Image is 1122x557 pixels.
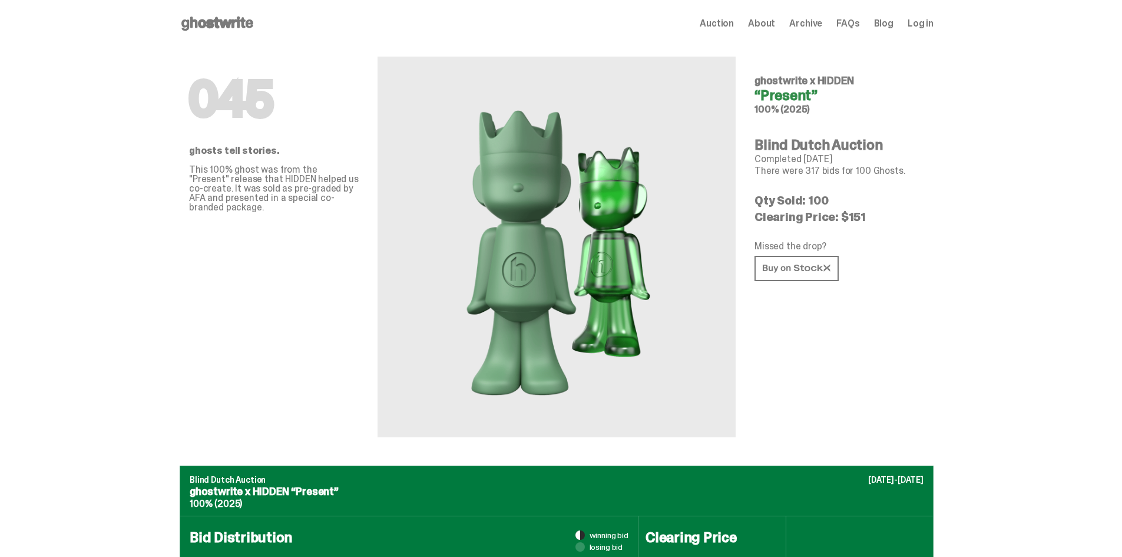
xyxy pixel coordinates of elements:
[836,19,859,28] a: FAQs
[908,19,934,28] a: Log in
[754,74,854,88] span: ghostwrite x HIDDEN
[190,476,924,484] p: Blind Dutch Auction
[189,165,359,212] p: This 100% ghost was from the "Present" release that HIDDEN helped us co-create. It was sold as pr...
[590,543,623,551] span: losing bid
[868,476,924,484] p: [DATE]-[DATE]
[754,166,924,176] p: There were 317 bids for 100 Ghosts.
[646,530,779,545] h4: Clearing Price
[789,19,822,28] a: Archive
[190,486,924,497] p: ghostwrite x HIDDEN “Present”
[874,19,893,28] a: Blog
[189,75,359,123] h1: 045
[754,195,924,206] p: Qty Sold: 100
[748,19,775,28] a: About
[445,85,668,409] img: HIDDEN&ldquo;Present&rdquo;
[754,211,924,223] p: Clearing Price: $151
[190,497,242,510] span: 100% (2025)
[754,88,924,103] h4: “Present”
[590,531,628,539] span: winning bid
[754,242,924,251] p: Missed the drop?
[700,19,734,28] a: Auction
[754,154,924,164] p: Completed [DATE]
[754,103,810,116] span: 100% (2025)
[754,138,924,152] h4: Blind Dutch Auction
[189,146,359,156] p: ghosts tell stories.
